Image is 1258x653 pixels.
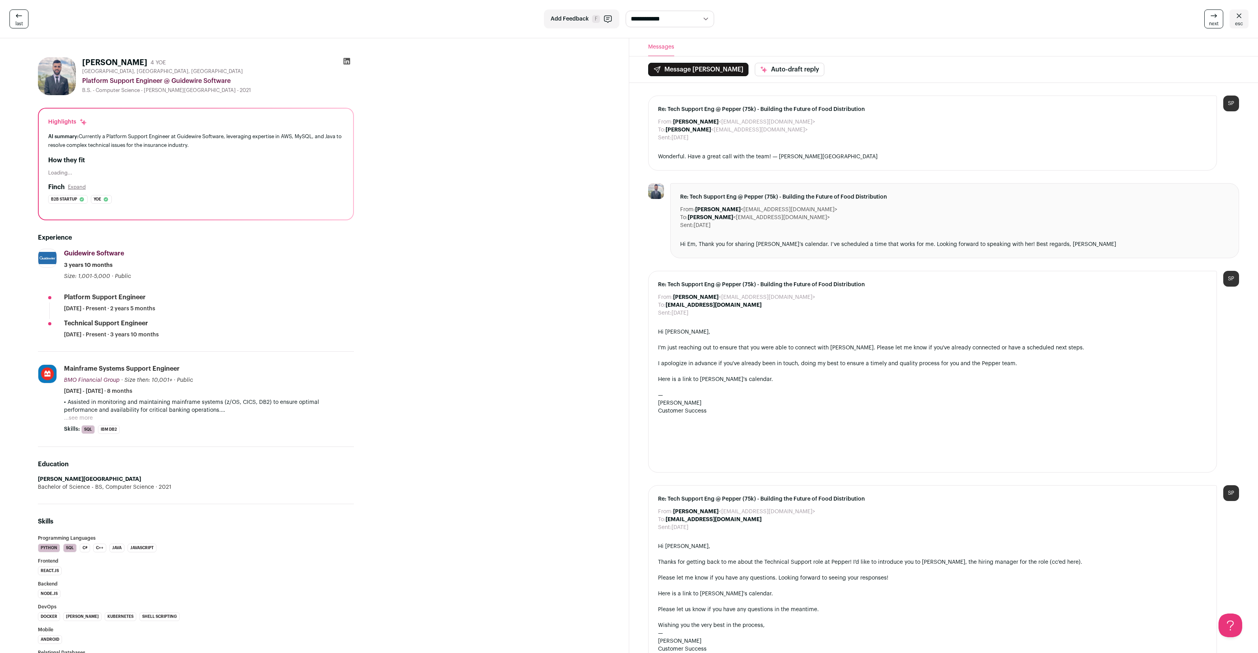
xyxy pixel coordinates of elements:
[671,134,688,142] dd: [DATE]
[673,295,718,300] b: [PERSON_NAME]
[666,302,762,308] b: [EMAIL_ADDRESS][DOMAIN_NAME]
[9,9,28,28] a: last
[64,261,113,269] span: 3 years 10 months
[755,63,824,76] button: Auto-draft reply
[673,293,815,301] dd: <[EMAIL_ADDRESS][DOMAIN_NAME]>
[38,544,60,552] li: Python
[1223,96,1239,111] div: SP
[38,252,56,264] img: 6dbe7936210df0f66325b24841f7b5e0b5dc4f52fd7b30c3b411dcb6bb6eb0ea.jpg
[658,301,666,309] dt: To:
[63,544,77,552] li: SQL
[658,391,1207,399] div: —
[38,483,354,491] div: Bachelor of Science - BS, Computer Science
[38,477,141,482] strong: [PERSON_NAME][GEOGRAPHIC_DATA]
[658,293,673,301] dt: From:
[64,305,155,313] span: [DATE] - Present · 2 years 5 months
[128,544,156,552] li: JavaScript
[680,214,688,221] dt: To:
[15,21,23,27] span: last
[38,589,60,598] li: Node.js
[658,328,1207,336] div: Hi [PERSON_NAME],
[105,612,136,621] li: Kubernetes
[648,38,674,56] button: Messages
[680,193,1230,201] span: Re: Tech Support Eng @ Pepper (75k) - Building the Future of Food Distribution
[658,558,1207,566] div: Thanks for getting back to me about the Technical Support role at Pepper! I'd like to introduce y...
[666,127,711,133] b: [PERSON_NAME]
[658,105,1207,113] span: Re: Tech Support Eng @ Pepper (75k) - Building the Future of Food Distribution
[658,637,1207,645] div: [PERSON_NAME]
[544,9,619,28] button: Add Feedback F
[673,509,718,514] b: [PERSON_NAME]
[38,604,354,609] h3: DevOps
[1209,21,1219,27] span: next
[64,319,148,328] div: Technical Support Engineer
[64,414,93,422] button: ...see more
[673,118,815,126] dd: <[EMAIL_ADDRESS][DOMAIN_NAME]>
[48,118,87,126] div: Highlights
[688,214,830,221] dd: <[EMAIL_ADDRESS][DOMAIN_NAME]>
[673,119,718,125] b: [PERSON_NAME]
[38,582,354,586] h3: Backend
[1204,9,1223,28] a: next
[680,221,694,229] dt: Sent:
[648,183,664,199] img: b13acace784b56bff4c0b426ab5bcb4ec2ba2aea1bd4a0e45daaa25254bd1327.jpg
[48,170,344,176] div: Loading...
[1223,485,1239,501] div: SP
[671,524,688,531] dd: [DATE]
[658,524,671,531] dt: Sent:
[64,293,146,302] div: Platform Support Engineer
[695,206,837,214] dd: <[EMAIL_ADDRESS][DOMAIN_NAME]>
[38,460,354,469] h2: Education
[38,365,56,383] img: 85ae834aa15d660fc92ad79ba4bbeec72cd0392e3fbec3cbc8b6410c7988cb83.jpg
[82,68,243,75] span: [GEOGRAPHIC_DATA], [GEOGRAPHIC_DATA], [GEOGRAPHIC_DATA]
[64,250,124,257] span: Guidewire Software
[658,645,1207,653] div: Customer Success
[48,134,79,139] span: AI summary:
[694,221,711,229] dd: [DATE]
[64,331,159,339] span: [DATE] - Present · 3 years 10 months
[658,281,1207,289] span: Re: Tech Support Eng @ Pepper (75k) - Building the Future of Food Distribution
[109,544,124,552] li: Java
[1223,271,1239,287] div: SP
[38,635,62,644] li: Android
[154,483,171,491] span: 2021
[658,134,671,142] dt: Sent:
[680,240,1230,248] div: Hi Em, Thank you for sharing [PERSON_NAME]’s calendar. I’ve scheduled a time that works for me. L...
[139,612,180,621] li: Shell Scripting
[63,612,102,621] li: [PERSON_NAME]
[658,309,671,317] dt: Sent:
[150,59,166,67] div: 4 YOE
[82,87,354,94] div: B.S. - Computer Science - [PERSON_NAME][GEOGRAPHIC_DATA] - 2021
[1230,9,1249,28] a: esc
[48,156,344,165] h2: How they fit
[658,621,1207,629] div: Wishing you the very best in the process,
[666,126,808,134] dd: <[EMAIL_ADDRESS][DOMAIN_NAME]>
[551,15,589,23] span: Add Feedback
[68,184,86,190] button: Expand
[82,76,354,86] div: Platform Support Engineer @ Guidewire Software
[658,399,1207,407] div: [PERSON_NAME]
[80,544,90,552] li: C#
[695,207,741,212] b: [PERSON_NAME]
[658,153,1207,161] div: Wonderful. Have a great call with the team! — [PERSON_NAME][GEOGRAPHIC_DATA]
[1235,21,1243,27] span: esc
[38,57,76,95] img: b13acace784b56bff4c0b426ab5bcb4ec2ba2aea1bd4a0e45daaa25254bd1327.jpg
[81,425,95,434] li: SQL
[38,567,62,575] li: React.js
[1219,614,1242,637] iframe: Help Scout Beacon - Open
[38,559,354,563] h3: Frontend
[658,508,673,516] dt: From:
[48,182,65,192] h2: Finch
[38,536,354,540] h3: Programming Languages
[115,274,131,279] span: Public
[64,274,110,279] span: Size: 1,001-5,000
[658,591,773,597] a: Here is a link to [PERSON_NAME]'s calendar.
[592,15,600,23] span: F
[51,195,77,203] span: B2b startup
[658,495,1207,503] span: Re: Tech Support Eng @ Pepper (75k) - Building the Future of Food Distribution
[658,629,1207,637] div: —
[673,508,815,516] dd: <[EMAIL_ADDRESS][DOMAIN_NAME]>
[658,542,1207,550] div: Hi [PERSON_NAME],
[38,612,60,621] li: Docker
[658,407,1207,415] div: Customer Success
